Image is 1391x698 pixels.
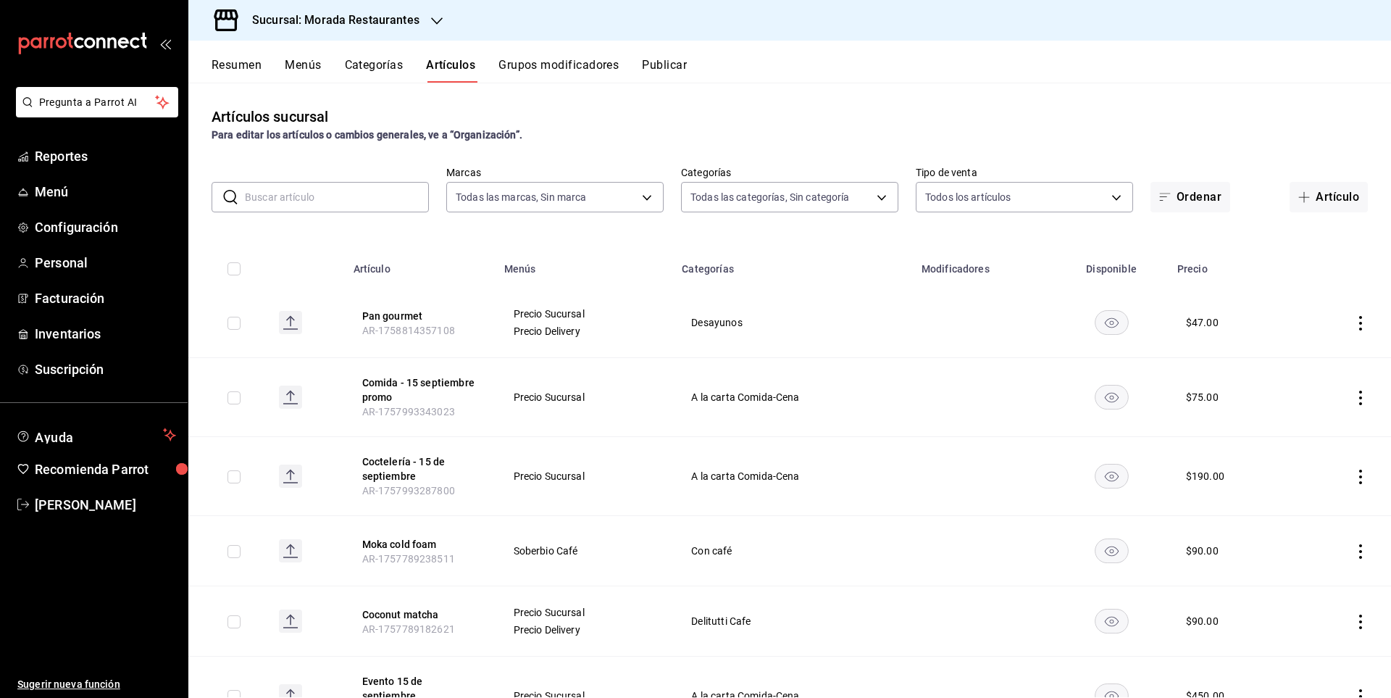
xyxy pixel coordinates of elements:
[16,87,178,117] button: Pregunta a Parrot AI
[35,426,157,444] span: Ayuda
[691,546,894,556] span: Con café
[17,677,176,692] span: Sugerir nueva función
[35,253,176,273] span: Personal
[1186,390,1219,404] div: $ 75.00
[35,495,176,515] span: [PERSON_NAME]
[1169,241,1300,288] th: Precio
[426,58,475,83] button: Artículos
[362,485,455,497] span: AR-1757993287800
[241,12,419,29] h3: Sucursal: Morada Restaurantes
[10,105,178,120] a: Pregunta a Parrot AI
[925,190,1011,204] span: Todos los artículos
[345,58,404,83] button: Categorías
[514,607,656,618] span: Precio Sucursal
[362,406,455,417] span: AR-1757993343023
[362,454,478,483] button: edit-product-location
[691,392,894,402] span: A la carta Comida-Cena
[1095,609,1129,633] button: availability-product
[1095,385,1129,410] button: availability-product
[35,182,176,201] span: Menú
[514,471,656,481] span: Precio Sucursal
[642,58,687,83] button: Publicar
[514,625,656,635] span: Precio Delivery
[514,309,656,319] span: Precio Sucursal
[35,146,176,166] span: Reportes
[212,129,522,141] strong: Para editar los artículos o cambios generales, ve a “Organización”.
[35,217,176,237] span: Configuración
[690,190,850,204] span: Todas las categorías, Sin categoría
[1353,470,1368,484] button: actions
[1353,316,1368,331] button: actions
[159,38,171,49] button: open_drawer_menu
[1353,544,1368,559] button: actions
[681,167,898,178] label: Categorías
[362,375,478,404] button: edit-product-location
[514,546,656,556] span: Soberbio Café
[913,241,1055,288] th: Modificadores
[691,317,894,328] span: Desayunos
[362,607,478,622] button: edit-product-location
[245,183,429,212] input: Buscar artículo
[1186,315,1219,330] div: $ 47.00
[498,58,619,83] button: Grupos modificadores
[362,623,455,635] span: AR-1757789182621
[916,167,1133,178] label: Tipo de venta
[35,360,176,379] span: Suscripción
[1054,241,1169,288] th: Disponible
[362,325,455,336] span: AR-1758814357108
[285,58,321,83] button: Menús
[691,616,894,626] span: Delitutti Cafe
[514,326,656,336] span: Precio Delivery
[1186,544,1219,558] div: $ 90.00
[514,392,656,402] span: Precio Sucursal
[1095,539,1129,563] button: availability-product
[1095,310,1129,335] button: availability-product
[35,324,176,344] span: Inventarios
[1095,464,1129,489] button: availability-product
[1150,182,1230,212] button: Ordenar
[35,460,176,479] span: Recomienda Parrot
[496,241,674,288] th: Menús
[1290,182,1368,212] button: Artículo
[1186,614,1219,628] div: $ 90.00
[456,190,587,204] span: Todas las marcas, Sin marca
[691,471,894,481] span: A la carta Comida-Cena
[362,309,478,323] button: edit-product-location
[1186,469,1224,483] div: $ 190.00
[1353,391,1368,405] button: actions
[446,167,664,178] label: Marcas
[673,241,912,288] th: Categorías
[345,241,496,288] th: Artículo
[362,553,455,565] span: AR-1757789238511
[212,106,328,128] div: Artículos sucursal
[212,58,262,83] button: Resumen
[362,537,478,552] button: edit-product-location
[1353,615,1368,629] button: actions
[35,288,176,308] span: Facturación
[39,95,156,110] span: Pregunta a Parrot AI
[212,58,1391,83] div: navigation tabs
